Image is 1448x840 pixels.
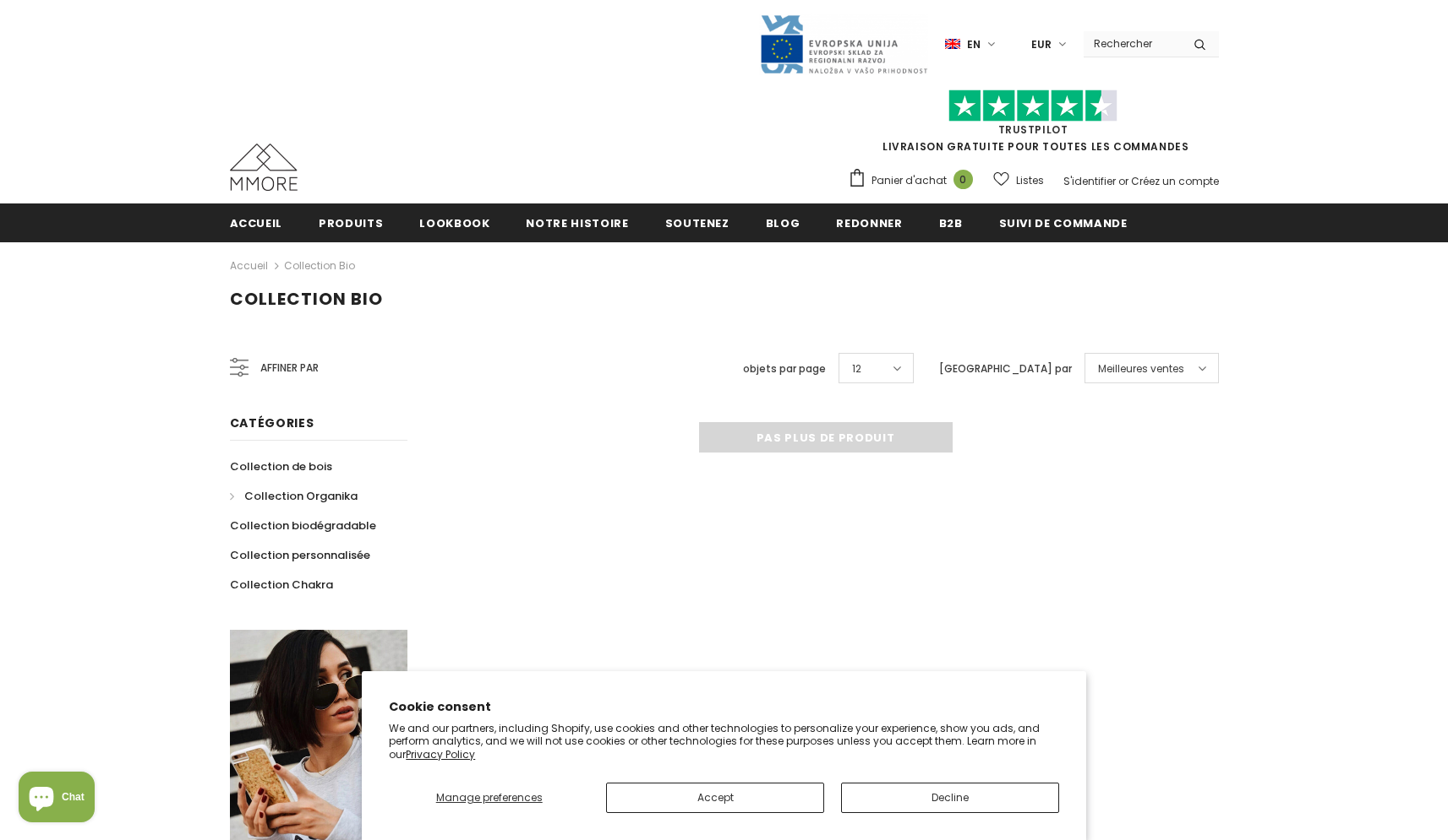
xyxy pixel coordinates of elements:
[1031,36,1052,53] span: EUR
[766,203,800,241] a: Blog
[389,783,589,813] button: Manage preferences
[939,203,963,241] a: B2B
[14,772,100,826] inbox-online-store-chat: Shopify online store chat
[419,203,489,241] a: Lookbook
[230,287,383,311] span: Collection Bio
[526,215,628,231] span: Notre histoire
[836,215,902,231] span: Redonner
[230,256,268,276] a: Accueil
[230,547,370,563] span: Collection personnalisée
[1084,31,1181,56] input: Search Site
[998,122,1068,137] a: TrustPilot
[872,172,947,189] span: Panier d'achat
[230,570,333,599] a: Collection Chakra
[665,203,729,241] a: soutenez
[526,203,628,241] a: Notre histoire
[230,540,370,570] a: Collection personnalisée
[284,258,355,273] a: Collection Bio
[230,203,283,241] a: Accueil
[993,165,1044,195] a: Listes
[759,14,928,75] img: Javni Razpis
[230,415,314,431] span: Catégories
[319,215,383,231] span: Produits
[230,481,358,511] a: Collection Organika
[389,722,1059,761] p: We and our partners, including Shopify, use cookies and other technologies to personalize your ex...
[606,783,824,813] button: Accept
[939,360,1072,377] label: [GEOGRAPHIC_DATA] par
[967,36,981,53] span: en
[841,783,1059,813] button: Decline
[1131,174,1219,188] a: Créez un compte
[1098,360,1184,377] span: Meilleures ventes
[953,170,973,189] span: 0
[766,215,800,231] span: Blog
[759,36,928,51] a: Javni Razpis
[939,215,963,231] span: B2B
[836,203,902,241] a: Redonner
[230,144,298,191] img: Cas MMORE
[665,215,729,231] span: soutenez
[230,518,376,534] span: Collection biodégradable
[1118,174,1128,188] span: or
[436,790,543,805] span: Manage preferences
[743,360,826,377] label: objets par page
[999,203,1128,241] a: Suivi de commande
[848,97,1219,154] span: LIVRAISON GRATUITE POUR TOUTES LES COMMANDES
[230,458,332,474] span: Collection de bois
[948,89,1117,122] img: Faites confiance aux étoiles pilotes
[406,747,475,761] a: Privacy Policy
[852,360,861,377] span: 12
[230,511,376,540] a: Collection biodégradable
[848,168,981,193] a: Panier d'achat 0
[230,577,333,593] span: Collection Chakra
[260,359,319,377] span: Affiner par
[319,203,383,241] a: Produits
[389,698,1059,716] h2: Cookie consent
[419,215,489,231] span: Lookbook
[230,452,332,481] a: Collection de bois
[999,215,1128,231] span: Suivi de commande
[244,488,358,504] span: Collection Organika
[945,37,960,51] img: i-lang-1.png
[230,215,283,231] span: Accueil
[1063,174,1116,188] a: S'identifier
[1016,172,1044,189] span: Listes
